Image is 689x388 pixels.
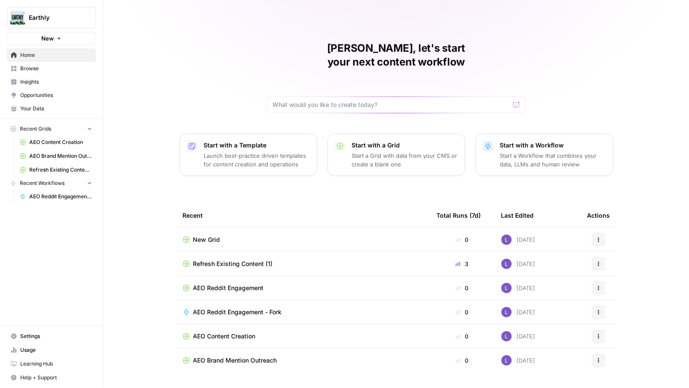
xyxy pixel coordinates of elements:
a: AEO Content Creation [183,332,423,341]
a: AEO Reddit Engagement - Fork [16,190,96,203]
p: Start with a Grid [352,141,458,150]
img: rn7sh892ioif0lo51687sih9ndqw [501,235,512,245]
div: 0 [437,235,488,244]
span: Help + Support [20,374,92,382]
p: Start a Workflow that combines your data, LLMs and human review [500,151,606,169]
div: Total Runs (7d) [437,203,481,227]
span: AEO Reddit Engagement - Fork [193,308,282,316]
span: New [41,34,54,43]
span: AEO Brand Mention Outreach [193,356,277,365]
div: 3 [437,260,488,268]
span: Recent Grids [20,125,51,133]
div: Last Edited [501,203,534,227]
img: rn7sh892ioif0lo51687sih9ndqw [501,259,512,269]
span: Settings [20,332,92,340]
div: [DATE] [501,235,535,245]
span: New Grid [193,235,220,244]
p: Start with a Workflow [500,141,606,150]
div: 0 [437,308,488,316]
div: [DATE] [501,283,535,293]
p: Launch best-practice driven templates for content creation and operations [204,151,310,169]
a: Usage [7,343,96,357]
button: Recent Workflows [7,177,96,190]
a: Insights [7,75,96,89]
a: Your Data [7,102,96,116]
a: Learning Hub [7,357,96,371]
a: AEO Brand Mention Outreach [183,356,423,365]
span: Opportunities [20,91,92,99]
span: AEO Reddit Engagement - Fork [29,193,92,200]
span: Learning Hub [20,360,92,368]
a: AEO Reddit Engagement - Fork [183,308,423,316]
button: Workspace: Earthly [7,7,96,28]
a: New Grid [183,235,423,244]
img: rn7sh892ioif0lo51687sih9ndqw [501,355,512,366]
a: Refresh Existing Content (1) [16,163,96,177]
a: AEO Reddit Engagement [183,284,423,292]
button: Recent Grids [7,122,96,135]
div: 0 [437,356,488,365]
button: Start with a WorkflowStart a Workflow that combines your data, LLMs and human review [476,134,613,176]
div: Recent [183,203,423,227]
span: Refresh Existing Content (1) [29,166,92,174]
span: AEO Brand Mention Outreach [29,152,92,160]
a: AEO Brand Mention Outreach [16,149,96,163]
div: [DATE] [501,307,535,317]
div: Actions [587,203,610,227]
span: Home [20,51,92,59]
a: Opportunities [7,88,96,102]
span: Browse [20,65,92,72]
h1: [PERSON_NAME], let's start your next content workflow [267,41,525,69]
span: AEO Reddit Engagement [193,284,264,292]
span: Recent Workflows [20,179,65,187]
button: Start with a TemplateLaunch best-practice driven templates for content creation and operations [179,134,317,176]
div: 0 [437,284,488,292]
span: Insights [20,78,92,86]
button: New [7,32,96,45]
input: What would you like to create today? [273,100,510,109]
a: AEO Content Creation [16,135,96,149]
p: Start with a Template [204,141,310,150]
div: [DATE] [501,355,535,366]
img: rn7sh892ioif0lo51687sih9ndqw [501,331,512,341]
div: [DATE] [501,331,535,341]
img: Earthly Logo [10,10,25,25]
a: Refresh Existing Content (1) [183,260,423,268]
span: Your Data [20,105,92,113]
p: Start a Grid with data from your CMS or create a blank one [352,151,458,169]
button: Help + Support [7,371,96,385]
img: rn7sh892ioif0lo51687sih9ndqw [501,283,512,293]
a: Browse [7,62,96,75]
span: Earthly [29,13,81,22]
div: 0 [437,332,488,341]
img: rn7sh892ioif0lo51687sih9ndqw [501,307,512,317]
a: Home [7,48,96,62]
span: Refresh Existing Content (1) [193,260,273,268]
button: Start with a GridStart a Grid with data from your CMS or create a blank one [328,134,465,176]
span: AEO Content Creation [193,332,256,341]
div: [DATE] [501,259,535,269]
span: AEO Content Creation [29,138,92,146]
a: Settings [7,329,96,343]
span: Usage [20,346,92,354]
